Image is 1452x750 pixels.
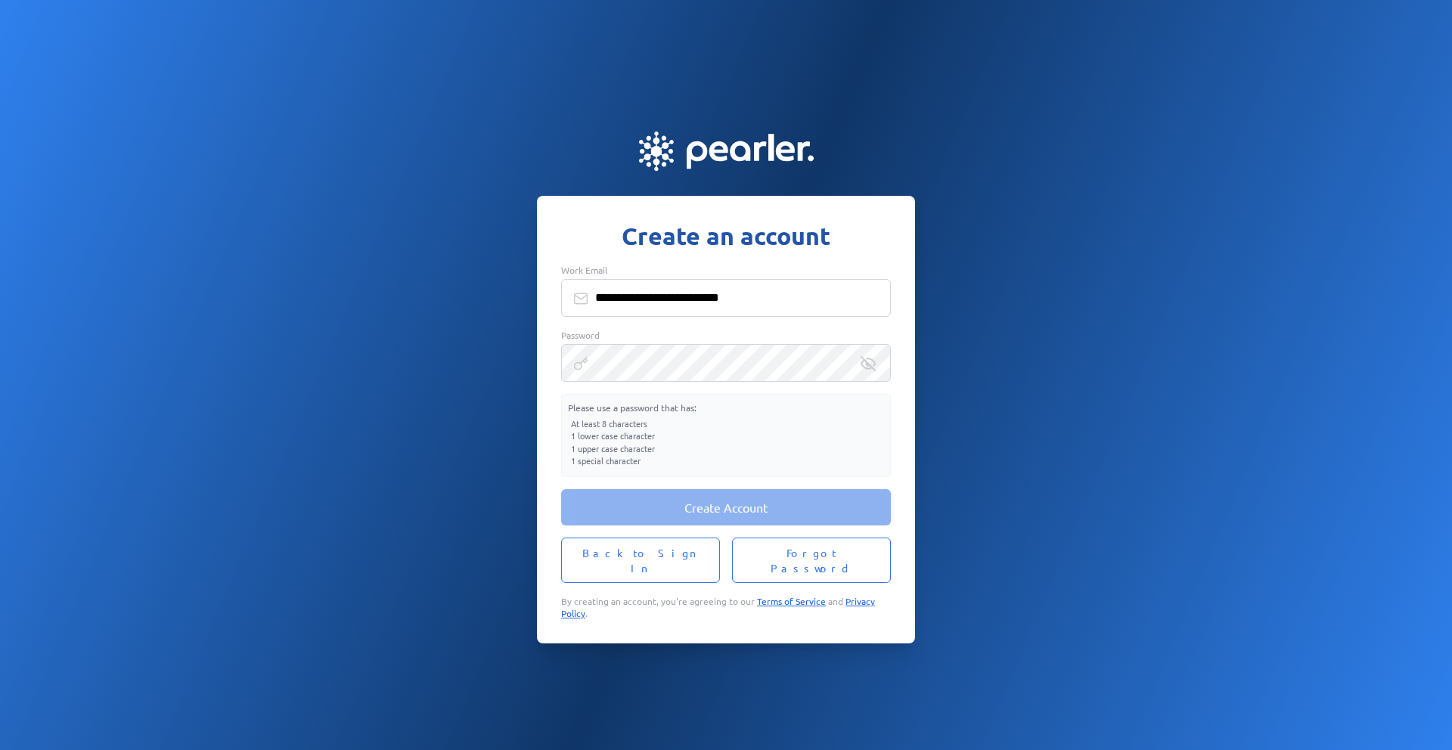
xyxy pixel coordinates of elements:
[561,489,891,525] button: Create Account
[561,538,720,583] button: Back to Sign In
[861,356,876,371] div: Reveal Password
[732,538,891,583] button: Forgot Password
[571,454,881,467] li: 1 special character
[579,545,702,575] span: Back to Sign In
[571,429,881,442] li: 1 lower case character
[561,595,891,619] p: By creating an account, you're agreeing to our and .
[561,329,600,341] span: Password
[571,417,881,430] li: At least 8 characters
[684,500,768,515] span: Create Account
[757,595,826,607] a: Terms of Service
[561,220,891,252] h1: Create an account
[750,545,873,575] span: Forgot Password
[568,401,697,414] span: Please use a password that has:
[561,264,607,276] span: Work Email
[571,442,881,455] li: 1 upper case character
[561,595,875,619] a: Privacy Policy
